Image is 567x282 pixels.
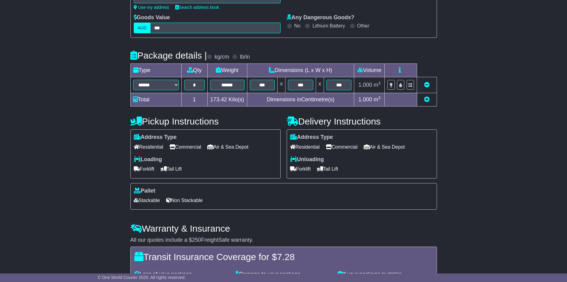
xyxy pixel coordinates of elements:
[207,93,247,107] td: Kilo(s)
[290,142,320,152] span: Residential
[134,196,160,205] span: Stackable
[214,54,229,60] label: kg/cm
[134,14,170,21] label: Goods Value
[424,82,430,88] a: Remove this item
[130,64,181,77] td: Type
[287,14,354,21] label: Any Dangerous Goods?
[334,271,436,278] div: If your package is stolen
[424,96,430,103] a: Add new item
[130,116,281,126] h4: Pickup Instructions
[134,5,169,10] a: Use my address
[358,82,372,88] span: 1.000
[233,271,334,278] div: Damage to your package
[378,81,381,85] sup: 3
[294,23,300,29] label: No
[287,116,437,126] h4: Delivery Instructions
[290,164,311,174] span: Forklift
[364,142,405,152] span: Air & Sea Depot
[134,134,177,141] label: Address Type
[134,156,162,163] label: Loading
[290,134,333,141] label: Address Type
[130,237,437,244] div: All our quotes include a $ FreightSafe warranty.
[130,50,207,60] h4: Package details |
[169,142,201,152] span: Commercial
[316,77,324,93] td: x
[207,64,247,77] td: Weight
[161,164,182,174] span: Tail Lift
[98,275,186,280] span: © One World Courier 2025. All rights reserved.
[247,64,354,77] td: Dimensions (L x W x H)
[134,252,433,262] h4: Transit Insurance Coverage for $
[181,64,207,77] td: Qty
[374,96,381,103] span: m
[192,237,201,243] span: 250
[277,252,295,262] span: 7.28
[134,188,155,194] label: Pallet
[166,196,203,205] span: Non Stackable
[278,77,285,93] td: x
[312,23,345,29] label: Lithium Battery
[134,164,154,174] span: Forklift
[374,82,381,88] span: m
[134,23,151,33] label: AUD
[207,142,249,152] span: Air & Sea Depot
[134,142,163,152] span: Residential
[357,23,369,29] label: Other
[247,93,354,107] td: Dimensions in Centimetre(s)
[131,271,233,278] div: Loss of your package
[317,164,338,174] span: Tail Lift
[378,96,381,100] sup: 3
[130,223,437,233] h4: Warranty & Insurance
[326,142,358,152] span: Commercial
[181,93,207,107] td: 1
[175,5,219,10] a: Search address book
[240,54,250,60] label: lb/in
[358,96,372,103] span: 1.000
[210,96,227,103] span: 173.42
[354,64,385,77] td: Volume
[290,156,324,163] label: Unloading
[130,93,181,107] td: Total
